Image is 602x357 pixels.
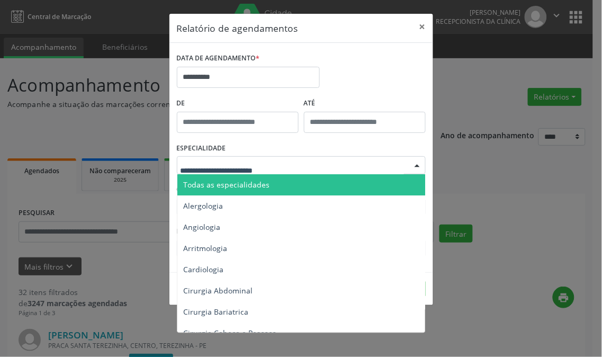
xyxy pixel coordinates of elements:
label: ATÉ [304,95,426,112]
label: DATA DE AGENDAMENTO [177,50,260,67]
span: Cirurgia Cabeça e Pescoço [184,328,277,338]
label: ESPECIALIDADE [177,140,226,157]
span: Todas as especialidades [184,180,270,190]
h5: Relatório de agendamentos [177,21,298,35]
span: Cirurgia Bariatrica [184,307,249,317]
span: Alergologia [184,201,223,211]
label: De [177,95,299,112]
span: Arritmologia [184,243,228,253]
button: Close [412,14,433,40]
span: Angiologia [184,222,221,232]
span: Cardiologia [184,264,224,274]
span: Cirurgia Abdominal [184,285,253,296]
